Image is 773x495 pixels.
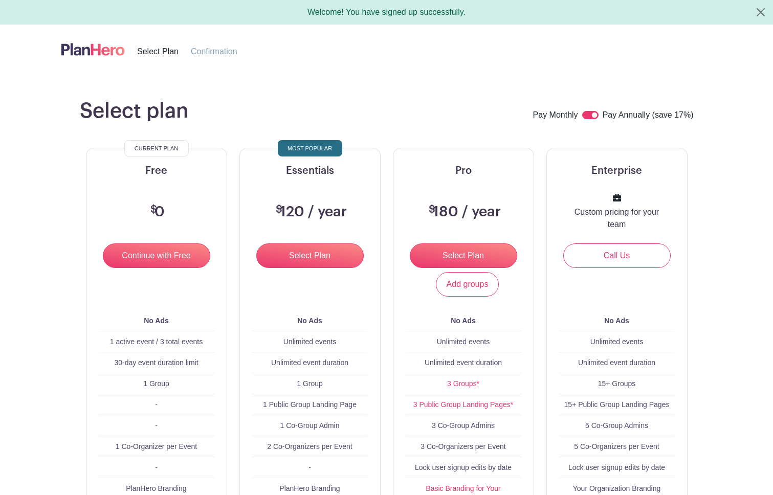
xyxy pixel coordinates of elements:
[148,204,165,221] h3: 0
[436,272,499,297] a: Add groups
[573,484,661,492] span: Your Organization Branding
[273,204,347,221] h3: 120 / year
[410,243,517,268] input: Select Plan
[415,463,512,471] span: Lock user signup edits by date
[283,337,337,346] span: Unlimited events
[421,442,506,451] span: 3 Co-Organizers per Event
[425,358,502,367] span: Unlimited event duration
[559,165,675,177] h5: Enterprise
[271,358,348,367] span: Unlimited event duration
[590,337,644,346] span: Unlimited events
[280,421,340,430] span: 1 Co-Group Admin
[191,47,237,56] span: Confirmation
[99,165,214,177] h5: Free
[155,421,158,430] span: -
[604,317,629,325] b: No Ads
[437,337,490,346] span: Unlimited events
[288,142,332,154] span: Most Popular
[447,379,479,388] a: 3 Groups*
[297,317,322,325] b: No Ads
[432,421,495,430] span: 3 Co-Group Admins
[578,358,655,367] span: Unlimited event duration
[110,337,203,346] span: 1 active event / 3 total events
[574,442,659,451] span: 5 Co-Organizers per Event
[61,41,125,58] img: logo-507f7623f17ff9eddc593b1ce0a138ce2505c220e1c5a4e2b4648c50719b7d32.svg
[116,442,197,451] span: 1 Co-Organizer per Event
[598,379,636,388] span: 15+ Groups
[155,463,158,471] span: -
[144,317,168,325] b: No Ads
[263,400,357,409] span: 1 Public Group Landing Page
[150,205,157,215] span: $
[451,317,475,325] b: No Ads
[426,204,501,221] h3: 180 / year
[103,243,210,268] input: Continue with Free
[308,463,311,471] span: -
[155,400,158,409] span: -
[80,99,188,123] h1: Select plan
[585,421,648,430] span: 5 Co-Group Admins
[413,400,513,409] a: 3 Public Group Landing Pages*
[135,142,178,154] span: Current Plan
[256,243,364,268] input: Select Plan
[279,484,340,492] span: PlanHero Branding
[137,47,179,56] span: Select Plan
[114,358,198,367] span: 30-day event duration limit
[143,379,169,388] span: 1 Group
[533,109,578,122] label: Pay Monthly
[429,205,435,215] span: $
[563,243,671,268] a: Call Us
[603,109,694,122] label: Pay Annually (save 17%)
[568,463,665,471] span: Lock user signup edits by date
[297,379,323,388] span: 1 Group
[406,165,521,177] h5: Pro
[267,442,352,451] span: 2 Co-Organizers per Event
[252,165,368,177] h5: Essentials
[276,205,282,215] span: $
[564,400,670,409] span: 15+ Public Group Landing Pages
[571,206,662,231] p: Custom pricing for your team
[126,484,186,492] span: PlanHero Branding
